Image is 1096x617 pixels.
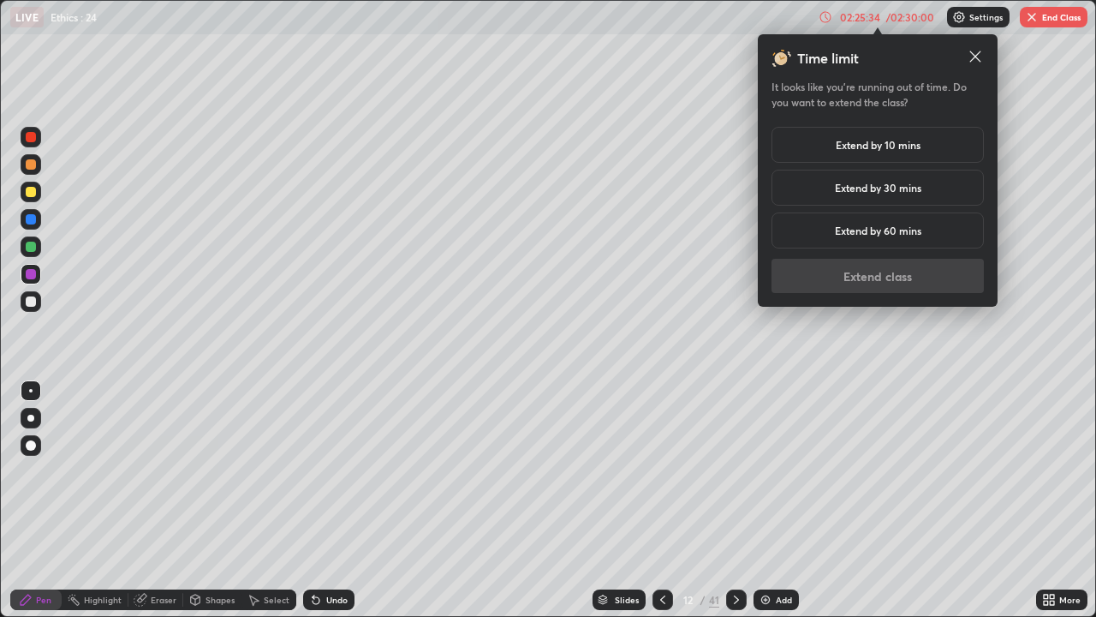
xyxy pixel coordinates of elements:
img: add-slide-button [759,593,772,607]
h5: Extend by 60 mins [835,223,921,238]
div: More [1059,596,1081,604]
h5: It looks like you’re running out of time. Do you want to extend the class? [771,79,984,110]
div: 02:25:34 [836,12,884,22]
div: Shapes [205,596,235,604]
div: Undo [326,596,348,604]
div: 12 [680,595,697,605]
h3: Time limit [797,48,859,69]
div: / 02:30:00 [884,12,937,22]
p: Ethics : 24 [51,10,97,24]
div: Select [264,596,289,604]
p: LIVE [15,10,39,24]
img: end-class-cross [1025,10,1039,24]
button: End Class [1020,7,1087,27]
div: Pen [36,596,51,604]
div: / [700,595,706,605]
h5: Extend by 10 mins [836,137,920,153]
div: Slides [615,596,639,604]
div: Add [776,596,792,604]
div: Highlight [84,596,122,604]
img: class-settings-icons [952,10,966,24]
p: Settings [969,13,1003,21]
div: 41 [709,592,719,608]
div: Eraser [151,596,176,604]
h5: Extend by 30 mins [835,180,921,195]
